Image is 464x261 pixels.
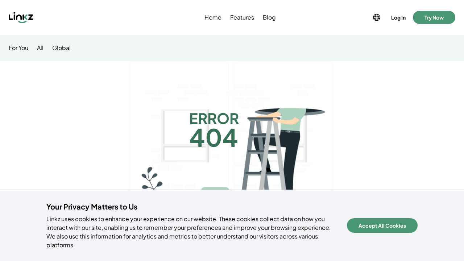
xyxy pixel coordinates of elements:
[204,13,221,22] span: Home
[9,43,28,52] a: For You
[347,218,418,233] button: Accept All Cookies
[390,12,407,22] button: Log In
[189,107,239,129] h1: ERROR
[230,13,254,22] span: Features
[52,43,71,52] a: Global
[263,13,276,22] span: Blog
[189,119,238,155] h1: 404
[46,202,338,212] h4: Your Privacy Matters to Us
[46,215,338,249] p: Linkz uses cookies to enhance your experience on our website. These cookies collect data on how y...
[229,13,256,22] a: Features
[261,13,277,22] a: Blog
[413,11,455,24] button: Try Now
[203,13,223,22] a: Home
[9,12,33,23] img: Linkz logo
[111,61,353,241] img: error_illust
[37,43,43,52] a: All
